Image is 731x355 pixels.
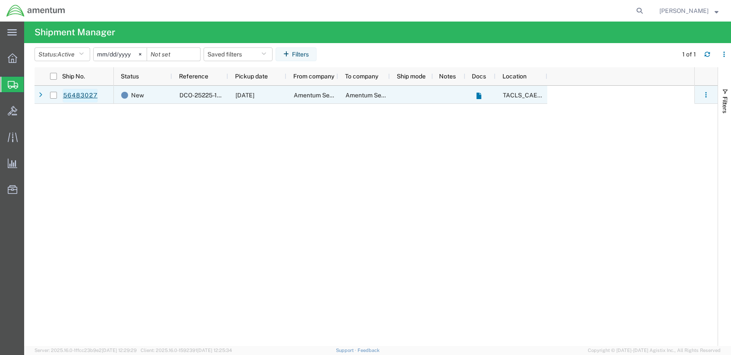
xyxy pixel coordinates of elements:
[588,347,721,354] span: Copyright © [DATE]-[DATE] Agistix Inc., All Rights Reserved
[235,73,268,80] span: Pickup date
[503,92,630,99] span: TACLS_CAE-Columbia, SC
[472,73,486,80] span: Docs
[358,348,380,353] a: Feedback
[35,22,115,43] h4: Shipment Manager
[397,73,426,80] span: Ship mode
[63,89,98,103] a: 56483027
[35,348,137,353] span: Server: 2025.16.0-1ffcc23b9e2
[94,48,147,61] input: Not set
[179,73,208,80] span: Reference
[147,48,200,61] input: Not set
[276,47,317,61] button: Filters
[204,47,273,61] button: Saved filters
[502,73,527,80] span: Location
[131,86,144,104] span: New
[121,73,139,80] span: Status
[294,92,358,99] span: Amentum Services, Inc.
[57,51,75,58] span: Active
[682,50,697,59] div: 1 of 1
[141,348,232,353] span: Client: 2025.16.0-1592391
[659,6,719,16] button: [PERSON_NAME]
[722,97,728,113] span: Filters
[35,47,90,61] button: Status:Active
[197,348,232,353] span: [DATE] 12:25:34
[345,73,378,80] span: To company
[6,4,66,17] img: logo
[102,348,137,353] span: [DATE] 12:29:29
[439,73,456,80] span: Notes
[62,73,85,80] span: Ship No.
[659,6,709,16] span: Allan Snodgrass
[179,92,236,99] span: DCO-25225-166765
[293,73,334,80] span: From company
[345,92,410,99] span: Amentum Services, Inc.
[235,92,254,99] span: 08/13/2025
[336,348,358,353] a: Support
